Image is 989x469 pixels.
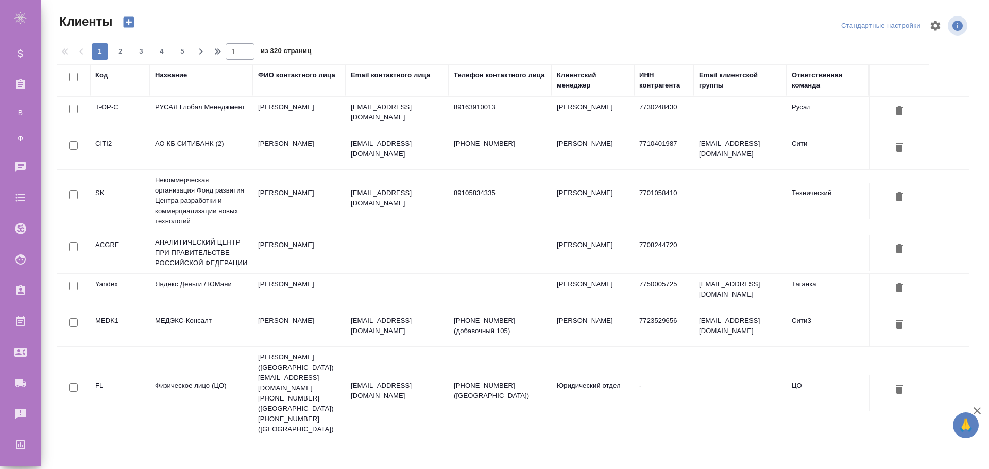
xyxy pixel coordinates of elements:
td: [PERSON_NAME] [552,183,634,219]
td: 7701058410 [634,183,694,219]
td: - [634,375,694,411]
p: [PHONE_NUMBER] ([GEOGRAPHIC_DATA]) [454,380,547,401]
td: [PERSON_NAME] ([GEOGRAPHIC_DATA]) [EMAIL_ADDRESS][DOMAIN_NAME] [PHONE_NUMBER] ([GEOGRAPHIC_DATA])... [253,347,346,440]
a: Ф [8,128,33,149]
td: Технический [787,183,869,219]
p: [PHONE_NUMBER] [454,138,547,149]
td: [PERSON_NAME] [253,310,346,346]
button: 🙏 [953,412,979,438]
span: Посмотреть информацию [948,16,969,36]
td: [EMAIL_ADDRESS][DOMAIN_NAME] [694,310,787,346]
td: Yandex [90,274,150,310]
button: Удалить [891,240,908,259]
td: 7708244720 [634,235,694,271]
td: T-OP-C [90,97,150,133]
div: split button [839,18,923,34]
button: Удалить [891,380,908,399]
td: CITI2 [90,133,150,169]
p: 89105834335 [454,188,547,198]
td: АО КБ СИТИБАНК (2) [150,133,253,169]
td: [PERSON_NAME] [253,97,346,133]
td: [PERSON_NAME] [552,274,634,310]
button: 2 [112,43,129,60]
button: Удалить [891,188,908,207]
button: Создать [116,13,141,31]
p: [EMAIL_ADDRESS][DOMAIN_NAME] [351,102,444,123]
div: Ответственная команда [792,70,864,91]
td: Некоммерческая организация Фонд развития Центра разработки и коммерциализации новых технологий [150,170,253,232]
button: Удалить [891,102,908,121]
td: РУСАЛ Глобал Менеджмент [150,97,253,133]
span: 🙏 [957,414,975,436]
div: Код [95,70,108,80]
td: ЦО [787,375,869,411]
span: Настроить таблицу [923,13,948,38]
td: MEDK1 [90,310,150,346]
td: Юридический отдел [552,375,634,411]
td: [PERSON_NAME] [552,97,634,133]
div: ФИО контактного лица [258,70,335,80]
td: 7750005725 [634,274,694,310]
div: Телефон контактного лица [454,70,545,80]
button: Удалить [891,316,908,335]
td: 7710401987 [634,133,694,169]
td: [PERSON_NAME] [552,235,634,271]
p: [EMAIL_ADDRESS][DOMAIN_NAME] [351,380,444,401]
td: Яндекс Деньги / ЮМани [150,274,253,310]
td: 7730248430 [634,97,694,133]
td: [EMAIL_ADDRESS][DOMAIN_NAME] [694,274,787,310]
td: Физическое лицо (ЦО) [150,375,253,411]
span: Ф [13,133,28,144]
button: 3 [133,43,149,60]
td: 7723529656 [634,310,694,346]
td: Таганка [787,274,869,310]
button: Удалить [891,138,908,158]
td: [PERSON_NAME] [552,310,634,346]
span: Клиенты [57,13,112,30]
td: АНАЛИТИЧЕСКИЙ ЦЕНТР ПРИ ПРАВИТЕЛЬСТВЕ РОССИЙСКОЙ ФЕДЕРАЦИИ [150,232,253,273]
a: В [8,102,33,123]
p: [EMAIL_ADDRESS][DOMAIN_NAME] [351,138,444,159]
td: [PERSON_NAME] [253,133,346,169]
td: [PERSON_NAME] [253,183,346,219]
td: Сити3 [787,310,869,346]
button: 5 [174,43,191,60]
td: [PERSON_NAME] [552,133,634,169]
td: Русал [787,97,869,133]
td: Сити [787,133,869,169]
td: ACGRF [90,235,150,271]
span: 2 [112,46,129,57]
td: FL [90,375,150,411]
p: 89163910013 [454,102,547,112]
td: [PERSON_NAME] [253,274,346,310]
td: [EMAIL_ADDRESS][DOMAIN_NAME] [694,133,787,169]
td: [PERSON_NAME] [253,235,346,271]
p: [EMAIL_ADDRESS][DOMAIN_NAME] [351,316,444,336]
div: Email клиентской группы [699,70,781,91]
button: 4 [154,43,170,60]
span: 5 [174,46,191,57]
td: SK [90,183,150,219]
p: [PHONE_NUMBER] (добавочный 105) [454,316,547,336]
div: Клиентский менеджер [557,70,629,91]
span: 3 [133,46,149,57]
div: Название [155,70,187,80]
span: из 320 страниц [261,45,311,60]
div: Email контактного лица [351,70,430,80]
div: ИНН контрагента [639,70,689,91]
p: [EMAIL_ADDRESS][DOMAIN_NAME] [351,188,444,209]
span: В [13,108,28,118]
button: Удалить [891,279,908,298]
td: МЕДЭКС-Консалт [150,310,253,346]
span: 4 [154,46,170,57]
